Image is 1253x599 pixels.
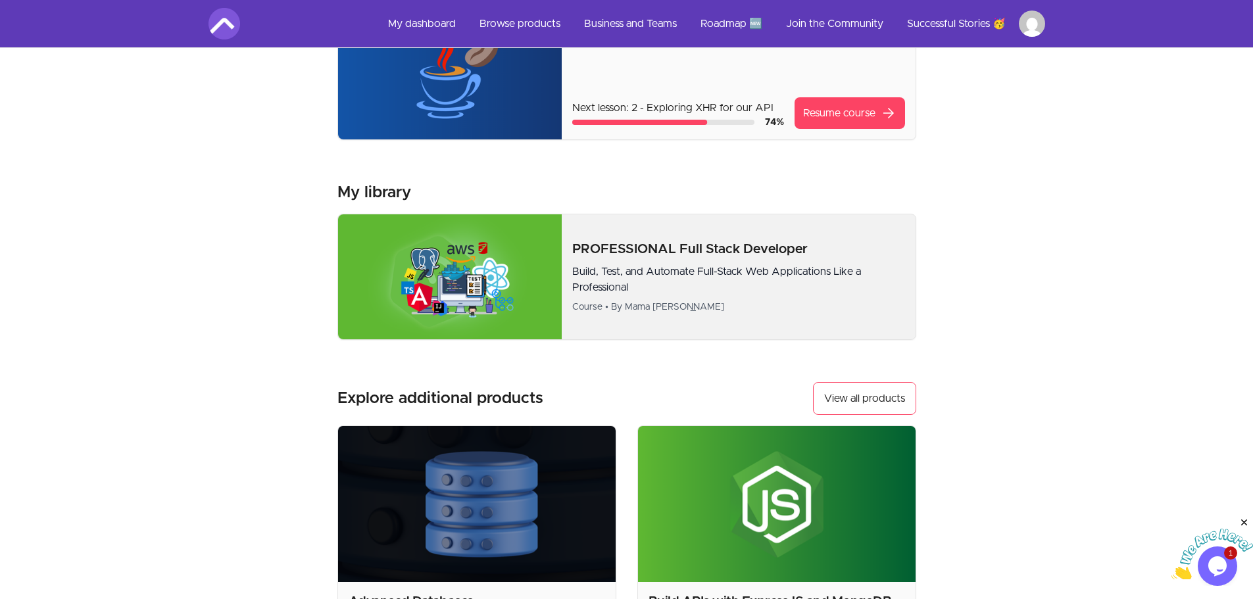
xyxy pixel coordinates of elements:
img: Profile image for Jessie Malinowski [1019,11,1045,37]
button: View all products [813,382,916,415]
img: Amigoscode logo [209,8,240,39]
a: Product image for PROFESSIONAL Full Stack DeveloperPROFESSIONAL Full Stack DeveloperBuild, Test, ... [337,214,916,340]
a: Resume coursearrow_forward [795,97,905,129]
p: Build, Test, and Automate Full-Stack Web Applications Like a Professional [572,264,904,295]
img: Product image for Build APIs with ExpressJS and MongoDB [638,426,916,582]
img: Product image for Java Master Class [338,14,562,139]
a: My dashboard [378,8,466,39]
h3: My library [337,182,411,203]
iframe: chat widget [1171,517,1253,579]
a: Roadmap 🆕 [690,8,773,39]
span: 74 % [765,118,784,127]
h3: Explore additional products [337,388,543,409]
div: Course progress [572,120,754,125]
a: Business and Teams [574,8,687,39]
img: Product image for Advanced Databases [338,426,616,582]
a: Join the Community [775,8,894,39]
p: PROFESSIONAL Full Stack Developer [572,240,904,258]
a: Browse products [469,8,571,39]
a: Successful Stories 🥳 [897,8,1016,39]
span: arrow_forward [881,105,897,121]
div: Course • By Mama [PERSON_NAME] [572,300,904,314]
nav: Main [378,8,1045,39]
img: Product image for PROFESSIONAL Full Stack Developer [338,214,562,339]
p: Next lesson: 2 - Exploring XHR for our API [572,100,783,116]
